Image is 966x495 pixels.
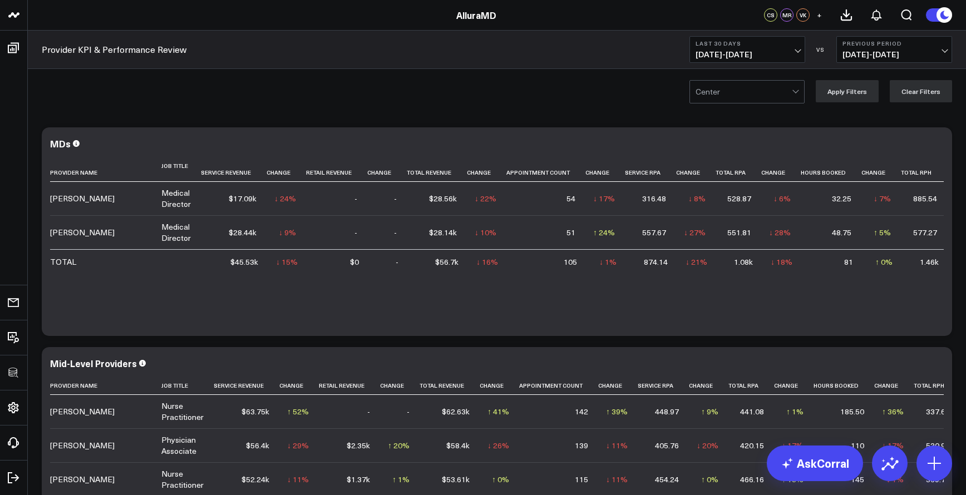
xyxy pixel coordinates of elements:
[771,256,792,268] div: ↓ 18%
[246,440,269,451] div: $56.4k
[642,227,666,238] div: 557.67
[306,157,367,182] th: Retail Revenue
[50,474,115,485] div: [PERSON_NAME]
[836,36,952,63] button: Previous Period[DATE]-[DATE]
[392,474,410,485] div: ↑ 1%
[564,256,577,268] div: 105
[655,406,679,417] div: 448.97
[606,474,628,485] div: ↓ 11%
[814,377,874,395] th: Hours Booked
[901,157,947,182] th: Total Rph
[50,406,115,417] div: [PERSON_NAME]
[575,440,588,451] div: 139
[230,256,258,268] div: $45.53k
[701,474,718,485] div: ↑ 0%
[456,9,496,21] a: AlluraMD
[487,406,509,417] div: ↑ 41%
[442,406,470,417] div: $62.63k
[625,157,676,182] th: Service Rpa
[811,46,831,53] div: VS
[740,474,764,485] div: 466.16
[832,193,851,204] div: 32.25
[842,50,946,59] span: [DATE] - [DATE]
[388,440,410,451] div: ↑ 20%
[367,406,370,417] div: -
[642,193,666,204] div: 316.48
[279,377,319,395] th: Change
[851,440,864,451] div: 110
[347,474,370,485] div: $1.37k
[201,157,267,182] th: Service Revenue
[817,11,822,19] span: +
[676,157,716,182] th: Change
[598,377,638,395] th: Change
[913,227,937,238] div: 577.27
[161,187,191,210] div: Medical Director
[764,8,777,22] div: CS
[407,406,410,417] div: -
[606,406,628,417] div: ↑ 39%
[773,193,791,204] div: ↓ 6%
[407,157,467,182] th: Total Revenue
[890,80,952,102] button: Clear Filters
[354,227,357,238] div: -
[214,377,279,395] th: Service Revenue
[842,40,946,47] b: Previous Period
[727,193,751,204] div: 528.87
[276,256,298,268] div: ↓ 15%
[832,227,851,238] div: 48.75
[769,227,791,238] div: ↓ 28%
[716,157,761,182] th: Total Rpa
[686,256,707,268] div: ↓ 21%
[780,8,793,22] div: MR
[861,157,901,182] th: Change
[519,377,598,395] th: Appointment Count
[606,440,628,451] div: ↓ 11%
[689,36,805,63] button: Last 30 Days[DATE]-[DATE]
[161,468,204,491] div: Nurse Practitioner
[50,357,137,369] div: Mid-Level Providers
[689,377,728,395] th: Change
[812,8,826,22] button: +
[801,157,861,182] th: Hours Booked
[875,256,893,268] div: ↑ 0%
[701,406,718,417] div: ↑ 9%
[241,474,269,485] div: $52.24k
[50,137,71,150] div: MDs
[696,40,799,47] b: Last 30 Days
[354,193,357,204] div: -
[688,193,706,204] div: ↓ 8%
[161,221,191,244] div: Medical Director
[50,377,161,395] th: Provider Name
[367,157,407,182] th: Change
[926,406,950,417] div: 337.65
[655,474,679,485] div: 454.24
[442,474,470,485] div: $53.61k
[229,193,257,204] div: $17.09k
[913,193,937,204] div: 885.54
[287,440,309,451] div: ↓ 29%
[816,80,879,102] button: Apply Filters
[475,227,496,238] div: ↓ 10%
[727,227,751,238] div: 551.81
[644,256,668,268] div: 874.14
[476,256,498,268] div: ↓ 16%
[506,157,585,182] th: Appointment Count
[50,227,115,238] div: [PERSON_NAME]
[874,377,914,395] th: Change
[882,440,904,451] div: ↓ 17%
[599,256,617,268] div: ↓ 1%
[920,256,939,268] div: 1.46k
[161,434,204,457] div: Physician Associate
[566,227,575,238] div: 51
[467,157,506,182] th: Change
[638,377,689,395] th: Service Rpa
[840,406,864,417] div: 185.50
[761,157,801,182] th: Change
[874,193,891,204] div: ↓ 7%
[241,406,269,417] div: $63.75k
[492,474,509,485] div: ↑ 0%
[487,440,509,451] div: ↓ 26%
[734,256,753,268] div: 1.08k
[420,377,480,395] th: Total Revenue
